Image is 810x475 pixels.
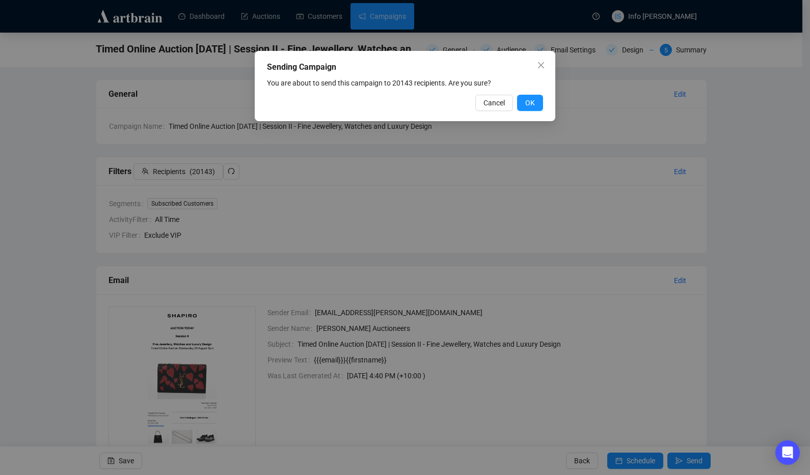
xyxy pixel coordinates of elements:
span: Cancel [483,97,505,108]
div: Sending Campaign [267,61,543,73]
div: You are about to send this campaign to 20143 recipients. Are you sure? [267,77,543,89]
button: Cancel [475,95,513,111]
span: OK [525,97,535,108]
button: Close [533,57,549,73]
button: OK [517,95,543,111]
div: Open Intercom Messenger [775,440,800,465]
span: close [537,61,545,69]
